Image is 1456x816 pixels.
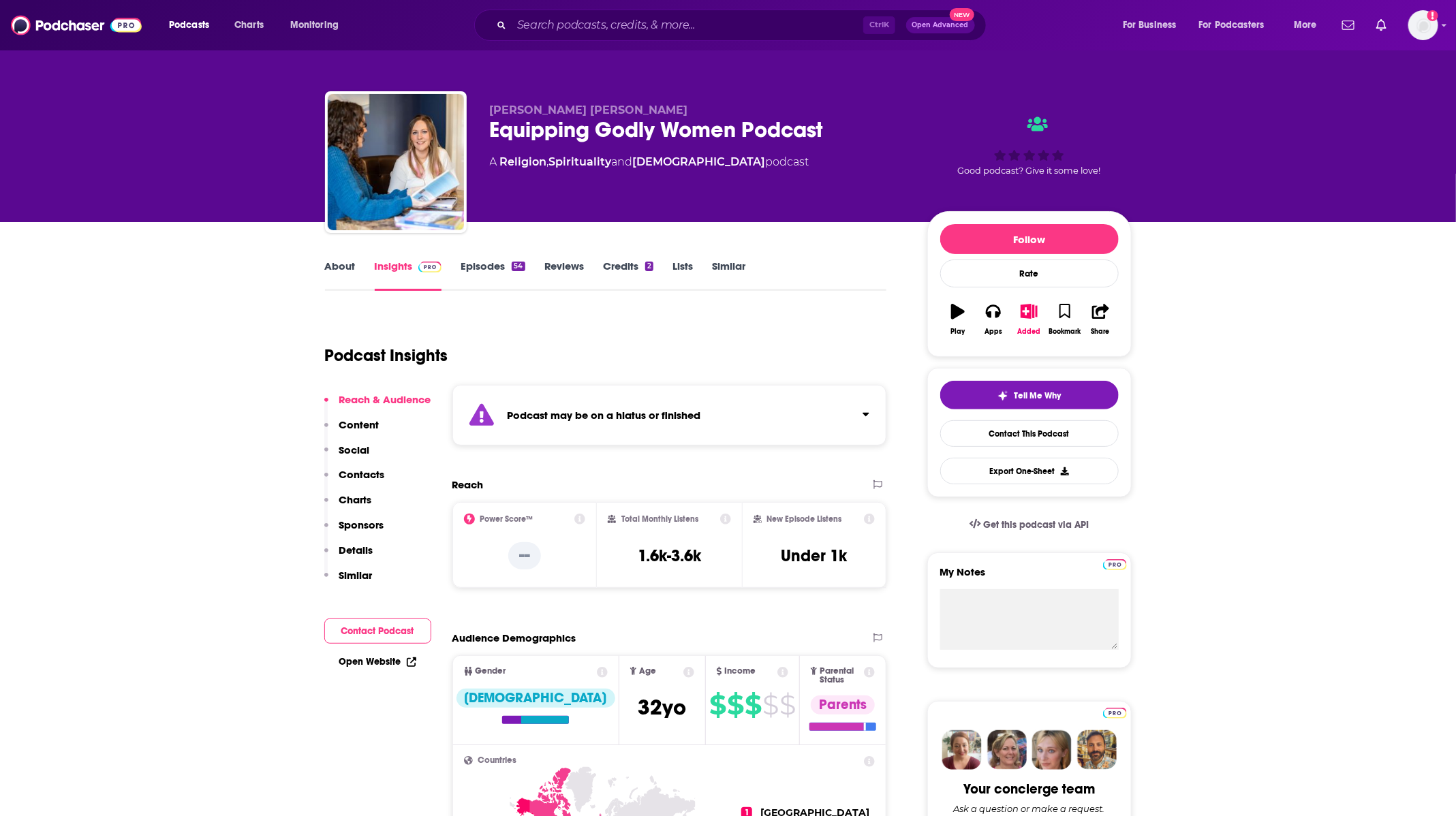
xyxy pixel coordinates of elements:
[976,295,1011,344] button: Apps
[940,260,1119,287] div: Rate
[490,154,809,170] div: A podcast
[727,694,743,716] span: $
[325,345,448,366] h1: Podcast Insights
[954,803,1105,814] div: Ask a question or make a request.
[603,260,653,291] a: Credits2
[1014,390,1061,401] span: Tell Me Why
[1294,16,1317,35] span: More
[339,518,384,531] p: Sponsors
[709,694,726,716] span: $
[940,458,1119,484] button: Export One-Sheet
[958,166,1101,176] span: Good podcast? Give it some love!
[712,260,745,291] a: Similar
[983,519,1089,531] span: Get this podcast via API
[781,546,848,566] h3: Under 1k
[1018,328,1041,336] div: Added
[234,16,264,35] span: Charts
[226,14,272,36] a: Charts
[1032,730,1072,770] img: Jules Profile
[324,569,373,594] button: Similar
[544,260,584,291] a: Reviews
[328,94,464,230] img: Equipping Godly Women Podcast
[1103,708,1127,719] img: Podchaser Pro
[325,260,356,291] a: About
[1408,10,1438,40] span: Logged in as ZoeJethani
[820,667,862,685] span: Parental Status
[339,656,416,668] a: Open Website
[339,468,385,481] p: Contacts
[478,756,517,765] span: Countries
[1123,16,1177,35] span: For Business
[779,694,795,716] span: $
[339,493,372,506] p: Charts
[324,468,385,493] button: Contacts
[1083,295,1118,344] button: Share
[281,14,356,36] button: open menu
[324,518,384,544] button: Sponsors
[500,155,547,168] a: Religion
[1047,295,1083,344] button: Bookmark
[1337,14,1360,37] a: Show notifications dropdown
[940,295,976,344] button: Play
[324,493,372,518] button: Charts
[1103,706,1127,719] a: Pro website
[1113,14,1194,36] button: open menu
[940,224,1119,254] button: Follow
[762,694,778,716] span: $
[375,260,442,291] a: InsightsPodchaser Pro
[461,260,525,291] a: Episodes54
[1284,14,1334,36] button: open menu
[324,618,431,644] button: Contact Podcast
[745,694,761,716] span: $
[672,260,693,291] a: Lists
[912,22,969,29] span: Open Advanced
[863,16,895,34] span: Ctrl K
[324,418,380,443] button: Content
[987,730,1027,770] img: Barbara Profile
[418,262,442,272] img: Podchaser Pro
[1103,559,1127,570] img: Podchaser Pro
[1077,730,1117,770] img: Jon Profile
[290,16,339,35] span: Monitoring
[452,385,887,445] section: Click to expand status details
[963,781,1095,798] div: Your concierge team
[621,514,698,524] h2: Total Monthly Listens
[11,12,142,38] img: Podchaser - Follow, Share and Rate Podcasts
[1199,16,1265,35] span: For Podcasters
[950,328,965,336] div: Play
[339,544,373,556] p: Details
[950,8,974,21] span: New
[508,542,541,569] p: --
[767,514,842,524] h2: New Episode Listens
[487,10,1000,41] div: Search podcasts, credits, & more...
[1408,10,1438,40] img: User Profile
[1408,10,1438,40] button: Show profile menu
[324,443,370,469] button: Social
[339,569,373,582] p: Similar
[1011,295,1047,344] button: Added
[959,508,1100,542] a: Get this podcast via API
[940,565,1119,589] label: My Notes
[1427,10,1438,21] svg: Add a profile image
[1103,557,1127,570] a: Pro website
[508,409,701,422] strong: Podcast may be on a hiatus or finished
[1371,14,1392,37] a: Show notifications dropdown
[940,381,1119,409] button: tell me why sparkleTell Me Why
[339,393,431,406] p: Reach & Audience
[476,667,506,676] span: Gender
[512,262,525,271] div: 54
[452,631,576,644] h2: Audience Demographics
[985,328,1002,336] div: Apps
[490,104,688,116] span: [PERSON_NAME] [PERSON_NAME]
[456,689,615,708] div: [DEMOGRAPHIC_DATA]
[339,418,380,431] p: Content
[452,478,484,491] h2: Reach
[339,443,370,456] p: Social
[480,514,533,524] h2: Power Score™
[612,155,633,168] span: and
[633,155,766,168] a: [DEMOGRAPHIC_DATA]
[159,14,227,36] button: open menu
[645,262,653,271] div: 2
